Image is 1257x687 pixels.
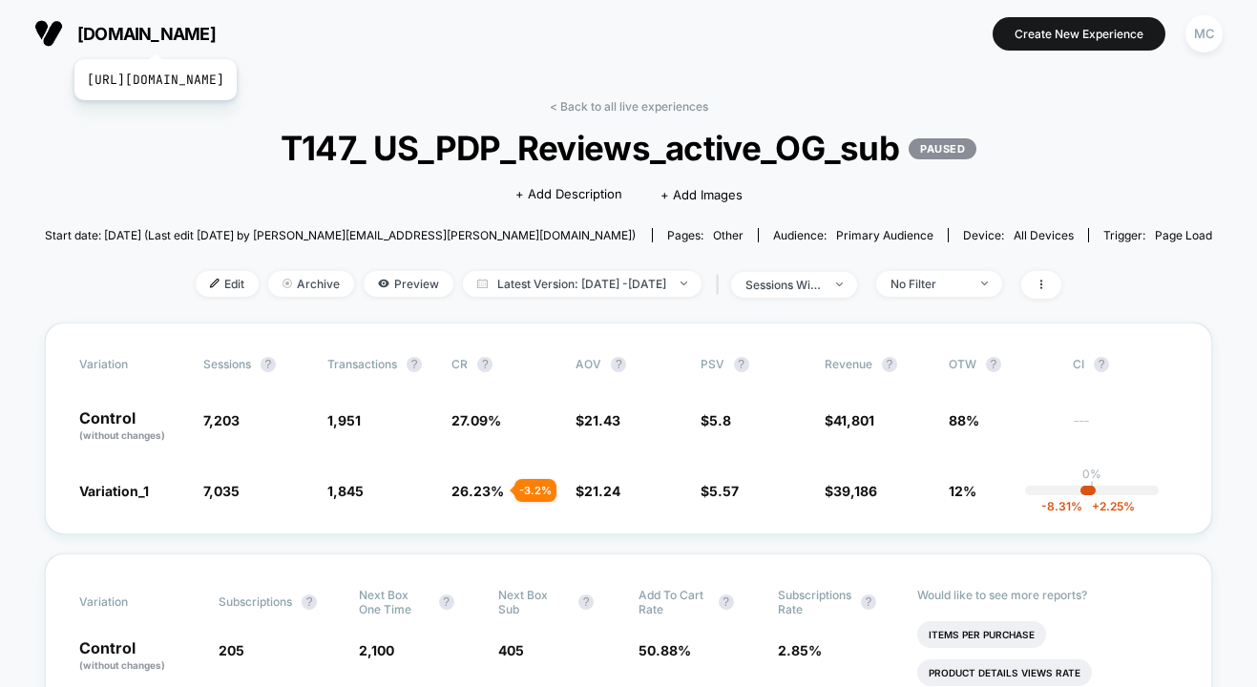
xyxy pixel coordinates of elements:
span: $ [576,412,620,428]
div: sessions with impression [745,278,822,292]
button: Create New Experience [993,17,1165,51]
button: ? [477,357,492,372]
span: + [1092,499,1100,513]
span: [DOMAIN_NAME] [77,24,216,44]
span: Subscriptions [219,594,292,609]
button: ? [719,594,734,610]
span: 2.85 % [778,642,822,658]
button: ? [578,594,594,610]
div: No Filter [890,277,967,291]
span: T147_ US_PDP_Reviews_active_OG_sub [103,128,1154,168]
span: 2,100 [359,642,394,658]
span: $ [825,412,874,428]
span: $ [825,483,877,499]
a: < Back to all live experiences [550,99,708,114]
div: MC [1185,15,1223,52]
span: | [711,271,731,299]
span: 7,035 [203,483,240,499]
button: ? [302,594,317,610]
img: edit [210,279,220,288]
span: Add To Cart Rate [639,588,709,616]
span: 21.24 [584,483,620,499]
button: ? [611,357,626,372]
span: Variation [79,588,184,616]
span: Page Load [1155,228,1212,242]
img: end [681,281,687,285]
span: Archive [268,271,354,297]
span: 39,186 [833,483,877,499]
button: ? [261,357,276,372]
button: ? [1094,357,1109,372]
button: ? [861,594,876,610]
span: 21.43 [584,412,620,428]
span: --- [1073,415,1178,443]
span: PSV [701,357,724,371]
li: Items Per Purchase [917,621,1046,648]
p: Control [79,640,199,673]
span: 41,801 [833,412,874,428]
span: 50.88 % [639,642,691,658]
span: (without changes) [79,659,165,671]
span: + Add Images [660,187,743,202]
span: Device: [948,228,1088,242]
span: (without changes) [79,429,165,441]
div: Audience: [773,228,933,242]
span: Start date: [DATE] (Last edit [DATE] by [PERSON_NAME][EMAIL_ADDRESS][PERSON_NAME][DOMAIN_NAME]) [45,228,636,242]
span: Preview [364,271,453,297]
span: Next Box Sub [498,588,569,616]
span: other [713,228,744,242]
span: Variation_1 [79,483,149,499]
button: ? [986,357,1001,372]
div: - 3.2 % [514,479,556,502]
span: 1,845 [327,483,364,499]
span: 27.09 % [451,412,501,428]
span: Transactions [327,357,397,371]
li: Product Details Views Rate [917,659,1092,686]
button: ? [439,594,454,610]
span: 5.57 [709,483,739,499]
span: 405 [498,642,524,658]
p: | [1090,481,1094,495]
span: Variation [79,357,184,372]
span: AOV [576,357,601,371]
img: end [836,282,843,286]
span: CR [451,357,468,371]
div: Pages: [667,228,744,242]
img: Visually logo [34,19,63,48]
p: PAUSED [909,138,976,159]
span: 5.8 [709,412,731,428]
button: ? [882,357,897,372]
span: 2.25 % [1082,499,1135,513]
span: Sessions [203,357,251,371]
span: 205 [219,642,244,658]
button: [DOMAIN_NAME][URL][DOMAIN_NAME] [29,18,221,49]
span: CI [1073,357,1178,372]
img: end [283,279,292,288]
span: $ [701,483,739,499]
span: 26.23 % [451,483,504,499]
div: Trigger: [1103,228,1212,242]
p: Control [79,410,184,443]
span: 1,951 [327,412,361,428]
span: $ [701,412,731,428]
p: Would like to see more reports? [917,588,1178,602]
img: end [981,281,988,285]
span: Edit [196,271,259,297]
button: MC [1180,14,1228,53]
span: 7,203 [203,412,240,428]
span: Subscriptions Rate [778,588,851,616]
span: 88% [949,412,979,428]
button: ? [407,357,422,372]
span: -8.31 % [1041,499,1082,513]
span: Primary Audience [836,228,933,242]
span: all devices [1014,228,1074,242]
span: Revenue [825,357,872,371]
span: $ [576,483,620,499]
span: Latest Version: [DATE] - [DATE] [463,271,702,297]
span: OTW [949,357,1054,372]
span: Next Box One Time [359,588,429,616]
span: + Add Description [515,185,622,204]
p: 0% [1082,467,1101,481]
button: ? [734,357,749,372]
img: calendar [477,279,488,288]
